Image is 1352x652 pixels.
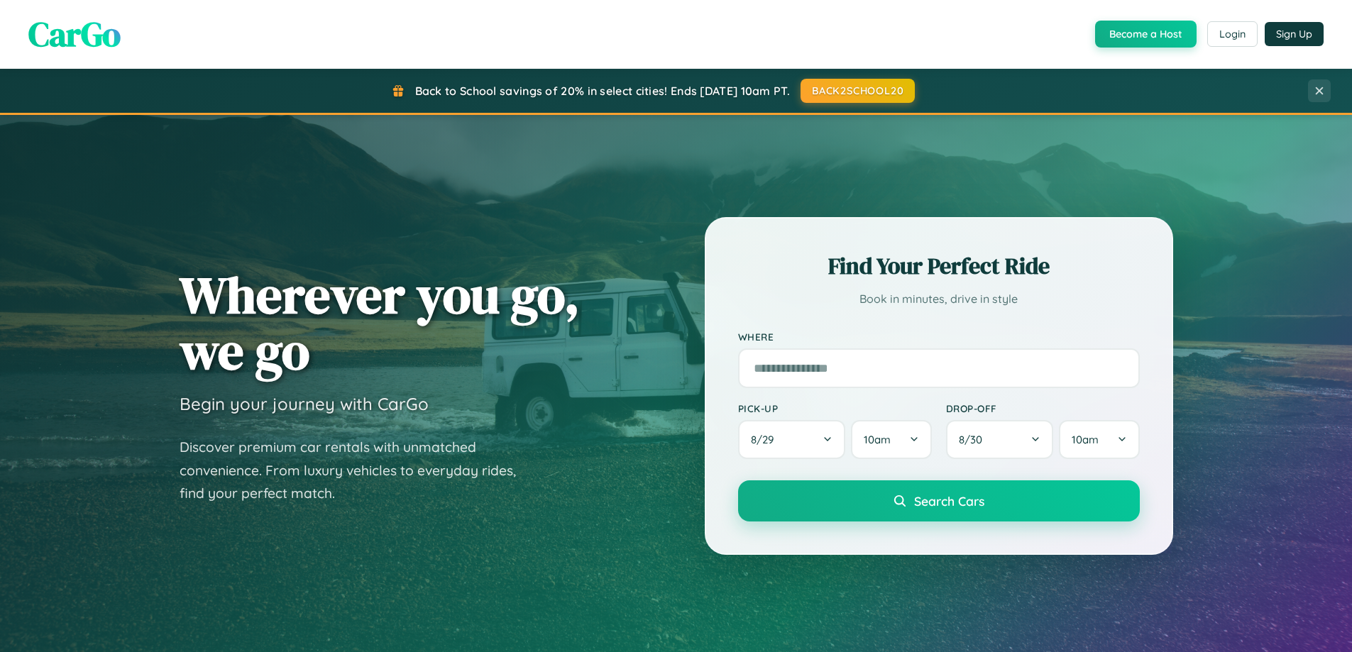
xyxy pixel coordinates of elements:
button: Become a Host [1095,21,1197,48]
span: 10am [1072,433,1099,446]
button: 8/30 [946,420,1054,459]
button: Sign Up [1265,22,1324,46]
span: Back to School savings of 20% in select cities! Ends [DATE] 10am PT. [415,84,790,98]
span: 8 / 29 [751,433,781,446]
h3: Begin your journey with CarGo [180,393,429,414]
button: 10am [851,420,931,459]
span: 10am [864,433,891,446]
h2: Find Your Perfect Ride [738,250,1140,282]
h1: Wherever you go, we go [180,267,580,379]
button: 10am [1059,420,1139,459]
label: Drop-off [946,402,1140,414]
span: 8 / 30 [959,433,989,446]
p: Book in minutes, drive in style [738,289,1140,309]
button: BACK2SCHOOL20 [801,79,915,103]
button: 8/29 [738,420,846,459]
label: Pick-up [738,402,932,414]
label: Where [738,331,1140,343]
span: Search Cars [914,493,984,509]
span: CarGo [28,11,121,57]
button: Search Cars [738,480,1140,521]
button: Login [1207,21,1258,47]
p: Discover premium car rentals with unmatched convenience. From luxury vehicles to everyday rides, ... [180,436,534,505]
